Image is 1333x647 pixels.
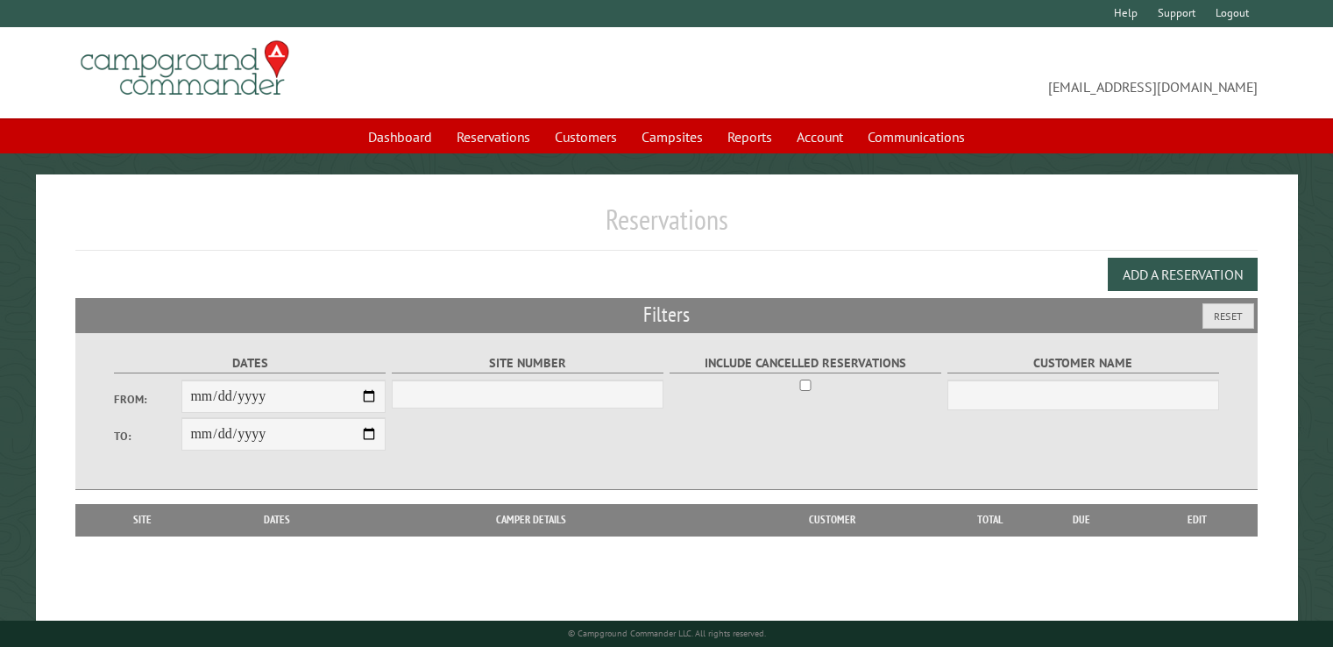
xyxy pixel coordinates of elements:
a: Account [786,120,854,153]
a: Campsites [631,120,713,153]
a: Reservations [446,120,541,153]
th: Dates [201,504,353,536]
a: Reports [717,120,783,153]
th: Customer [709,504,955,536]
a: Dashboard [358,120,443,153]
span: [EMAIL_ADDRESS][DOMAIN_NAME] [667,48,1258,97]
img: Campground Commander [75,34,294,103]
label: To: [114,428,182,444]
label: Site Number [392,353,664,373]
a: Communications [857,120,975,153]
th: Due [1025,504,1138,536]
label: Dates [114,353,386,373]
label: From: [114,391,182,408]
th: Edit [1138,504,1258,536]
th: Site [84,504,201,536]
button: Reset [1202,303,1254,329]
th: Total [955,504,1025,536]
h2: Filters [75,298,1258,331]
label: Customer Name [947,353,1220,373]
h1: Reservations [75,203,1258,251]
a: Customers [544,120,628,153]
small: © Campground Commander LLC. All rights reserved. [568,628,766,639]
label: Include Cancelled Reservations [670,353,942,373]
th: Camper Details [353,504,709,536]
button: Add a Reservation [1108,258,1258,291]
